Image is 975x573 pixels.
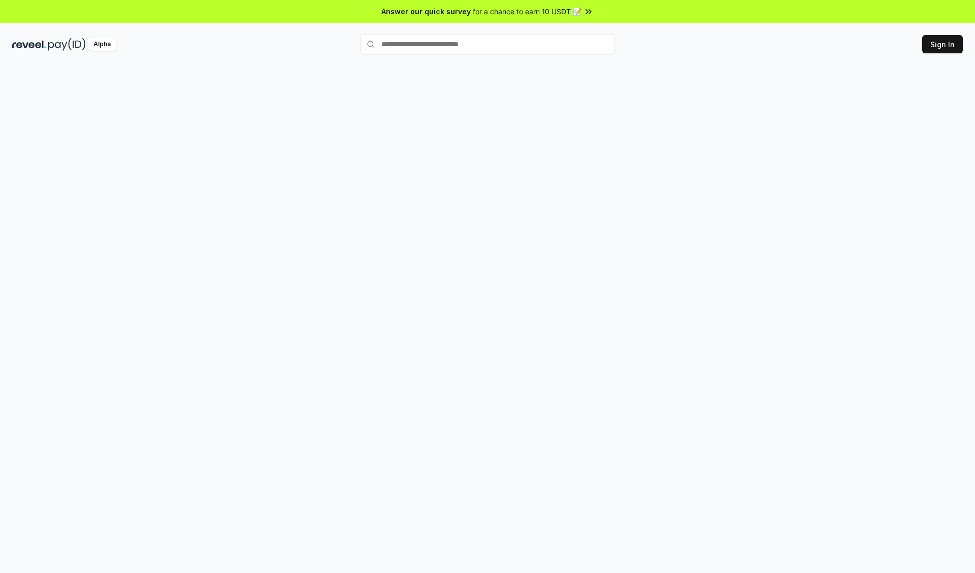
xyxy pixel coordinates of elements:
img: pay_id [48,38,86,51]
span: Answer our quick survey [381,6,471,17]
button: Sign In [922,35,963,53]
img: reveel_dark [12,38,46,51]
div: Alpha [88,38,116,51]
span: for a chance to earn 10 USDT 📝 [473,6,581,17]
